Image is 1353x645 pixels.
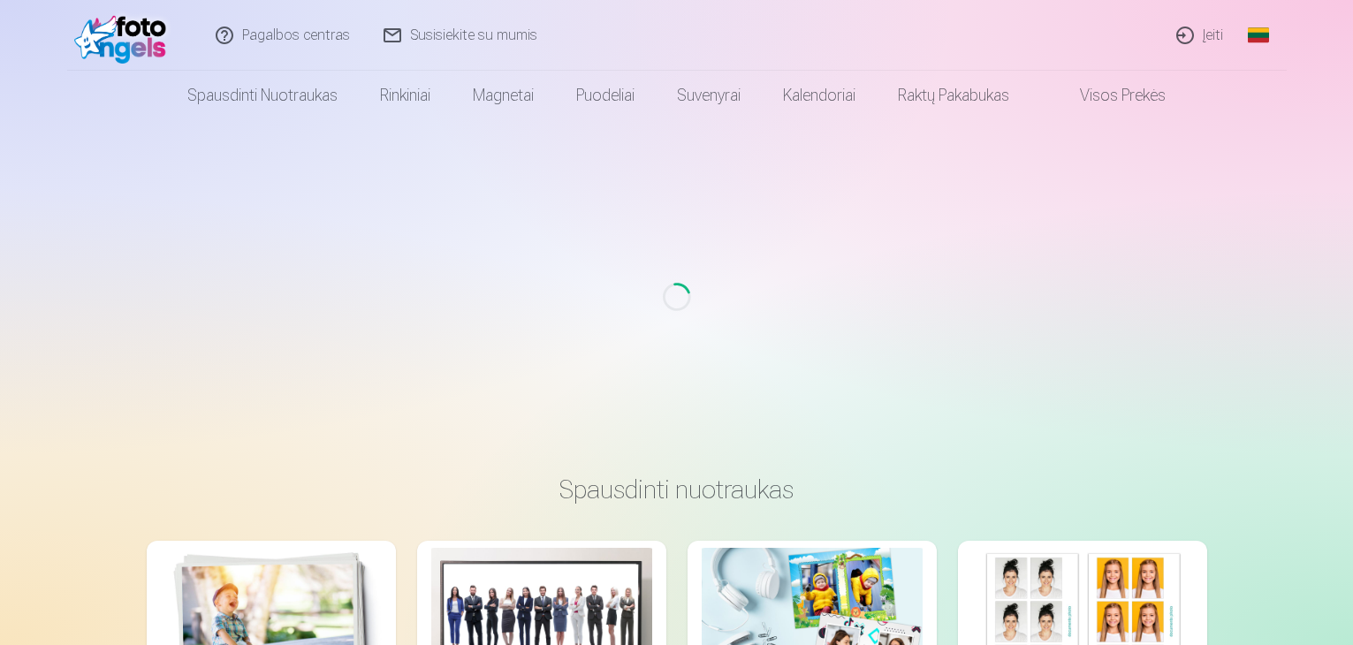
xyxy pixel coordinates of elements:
a: Visos prekės [1030,71,1187,120]
a: Kalendoriai [762,71,877,120]
a: Rinkiniai [359,71,452,120]
a: Puodeliai [555,71,656,120]
img: /fa2 [74,7,176,64]
a: Raktų pakabukas [877,71,1030,120]
h3: Spausdinti nuotraukas [161,474,1193,505]
a: Magnetai [452,71,555,120]
a: Spausdinti nuotraukas [166,71,359,120]
a: Suvenyrai [656,71,762,120]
